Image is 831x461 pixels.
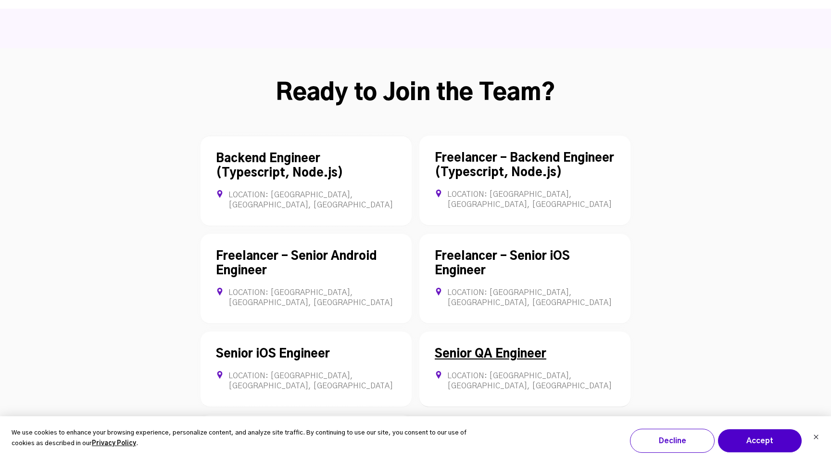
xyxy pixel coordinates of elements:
div: Location: [GEOGRAPHIC_DATA], [GEOGRAPHIC_DATA], [GEOGRAPHIC_DATA] [216,371,396,391]
p: We use cookies to enhance your browsing experience, personalize content, and analyze site traffic... [12,428,487,450]
a: Freelancer - Backend Engineer (Typescript, Node.js) [435,153,614,179]
div: Location: [GEOGRAPHIC_DATA], [GEOGRAPHIC_DATA], [GEOGRAPHIC_DATA] [435,190,615,210]
div: Location: [GEOGRAPHIC_DATA], [GEOGRAPHIC_DATA], [GEOGRAPHIC_DATA] [216,288,396,308]
a: Privacy Policy [92,438,136,449]
a: Backend Engineer (Typescript, Node.js) [216,153,343,179]
a: Freelancer - Senior Android Engineer [216,251,377,277]
button: Dismiss cookie banner [813,433,819,443]
button: Accept [718,429,802,453]
a: Freelancer - Senior iOS Engineer [435,251,570,277]
div: Location: [GEOGRAPHIC_DATA], [GEOGRAPHIC_DATA], [GEOGRAPHIC_DATA] [216,190,396,210]
button: Decline [630,429,715,453]
div: Location: [GEOGRAPHIC_DATA], [GEOGRAPHIC_DATA], [GEOGRAPHIC_DATA] [435,371,615,391]
div: Location: [GEOGRAPHIC_DATA], [GEOGRAPHIC_DATA], [GEOGRAPHIC_DATA] [435,288,615,308]
a: Senior QA Engineer [435,348,546,360]
strong: Ready to Join the Team? [276,82,555,105]
a: Senior iOS Engineer [216,348,330,360]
